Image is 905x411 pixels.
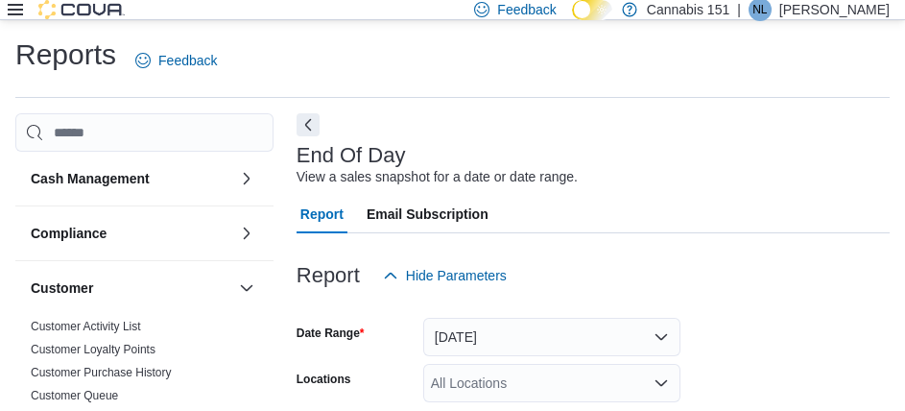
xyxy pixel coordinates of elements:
[31,320,141,333] a: Customer Activity List
[158,51,217,70] span: Feedback
[31,169,150,188] h3: Cash Management
[423,318,680,356] button: [DATE]
[297,144,406,167] h3: End Of Day
[300,195,344,233] span: Report
[297,264,360,287] h3: Report
[31,366,172,379] a: Customer Purchase History
[297,326,365,341] label: Date Range
[297,113,320,136] button: Next
[406,266,507,285] span: Hide Parameters
[31,388,118,403] span: Customer Queue
[572,20,573,21] span: Dark Mode
[128,41,225,80] a: Feedback
[31,343,155,356] a: Customer Loyalty Points
[31,342,155,357] span: Customer Loyalty Points
[31,319,141,334] span: Customer Activity List
[31,389,118,402] a: Customer Queue
[15,36,116,74] h1: Reports
[31,224,231,243] button: Compliance
[297,372,351,387] label: Locations
[31,224,107,243] h3: Compliance
[367,195,488,233] span: Email Subscription
[31,278,93,298] h3: Customer
[31,365,172,380] span: Customer Purchase History
[235,277,258,300] button: Customer
[654,375,669,391] button: Open list of options
[31,278,231,298] button: Customer
[31,169,231,188] button: Cash Management
[375,256,514,295] button: Hide Parameters
[235,167,258,190] button: Cash Management
[235,222,258,245] button: Compliance
[297,167,578,187] div: View a sales snapshot for a date or date range.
